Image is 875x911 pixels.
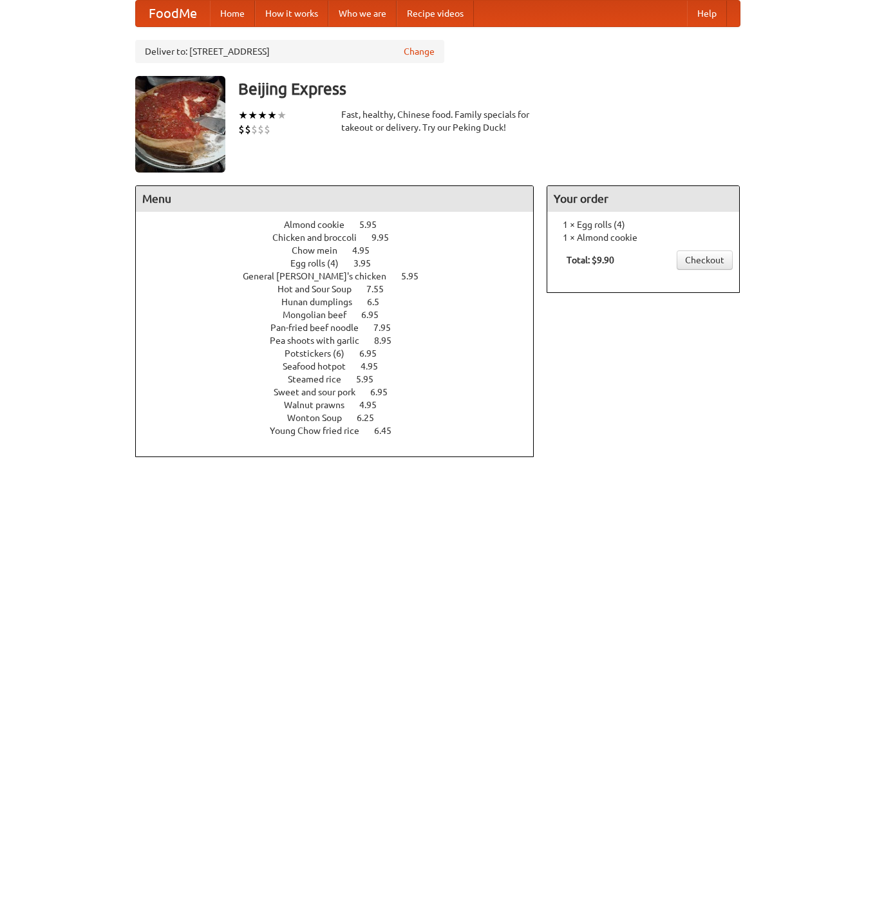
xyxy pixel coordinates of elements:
[404,45,435,58] a: Change
[288,374,354,384] span: Steamed rice
[547,186,739,212] h4: Your order
[359,220,390,230] span: 5.95
[554,231,733,244] li: 1 × Almond cookie
[290,258,352,268] span: Egg rolls (4)
[359,400,390,410] span: 4.95
[361,361,391,371] span: 4.95
[374,335,404,346] span: 8.95
[290,258,395,268] a: Egg rolls (4) 3.95
[270,426,372,436] span: Young Chow fried rice
[341,108,534,134] div: Fast, healthy, Chinese food. Family specials for takeout or delivery. Try our Peking Duck!
[270,323,415,333] a: Pan-fried beef noodle 7.95
[373,323,404,333] span: 7.95
[366,284,397,294] span: 7.55
[272,232,413,243] a: Chicken and broccoli 9.95
[292,245,350,256] span: Chow mein
[370,387,400,397] span: 6.95
[328,1,397,26] a: Who we are
[367,297,392,307] span: 6.5
[677,250,733,270] a: Checkout
[361,310,391,320] span: 6.95
[251,122,258,136] li: $
[278,284,408,294] a: Hot and Sour Soup 7.55
[284,400,357,410] span: Walnut prawns
[283,310,402,320] a: Mongolian beef 6.95
[135,76,225,173] img: angular.jpg
[401,271,431,281] span: 5.95
[283,310,359,320] span: Mongolian beef
[243,271,399,281] span: General [PERSON_NAME]'s chicken
[397,1,474,26] a: Recipe videos
[270,426,415,436] a: Young Chow fried rice 6.45
[277,108,287,122] li: ★
[285,348,357,359] span: Potstickers (6)
[270,335,415,346] a: Pea shoots with garlic 8.95
[285,348,400,359] a: Potstickers (6) 6.95
[270,323,372,333] span: Pan-fried beef noodle
[281,297,365,307] span: Hunan dumplings
[284,400,400,410] a: Walnut prawns 4.95
[267,108,277,122] li: ★
[357,413,387,423] span: 6.25
[352,245,382,256] span: 4.95
[238,122,245,136] li: $
[284,220,357,230] span: Almond cookie
[554,218,733,231] li: 1 × Egg rolls (4)
[136,186,534,212] h4: Menu
[287,413,355,423] span: Wonton Soup
[274,387,411,397] a: Sweet and sour pork 6.95
[567,255,614,265] b: Total: $9.90
[255,1,328,26] a: How it works
[288,374,397,384] a: Steamed rice 5.95
[353,258,384,268] span: 3.95
[238,76,740,102] h3: Beijing Express
[258,122,264,136] li: $
[278,284,364,294] span: Hot and Sour Soup
[135,40,444,63] div: Deliver to: [STREET_ADDRESS]
[372,232,402,243] span: 9.95
[281,297,403,307] a: Hunan dumplings 6.5
[292,245,393,256] a: Chow mein 4.95
[136,1,210,26] a: FoodMe
[270,335,372,346] span: Pea shoots with garlic
[258,108,267,122] li: ★
[264,122,270,136] li: $
[287,413,398,423] a: Wonton Soup 6.25
[245,122,251,136] li: $
[687,1,727,26] a: Help
[356,374,386,384] span: 5.95
[374,426,404,436] span: 6.45
[283,361,402,371] a: Seafood hotpot 4.95
[248,108,258,122] li: ★
[359,348,390,359] span: 6.95
[238,108,248,122] li: ★
[272,232,370,243] span: Chicken and broccoli
[283,361,359,371] span: Seafood hotpot
[274,387,368,397] span: Sweet and sour pork
[284,220,400,230] a: Almond cookie 5.95
[210,1,255,26] a: Home
[243,271,442,281] a: General [PERSON_NAME]'s chicken 5.95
